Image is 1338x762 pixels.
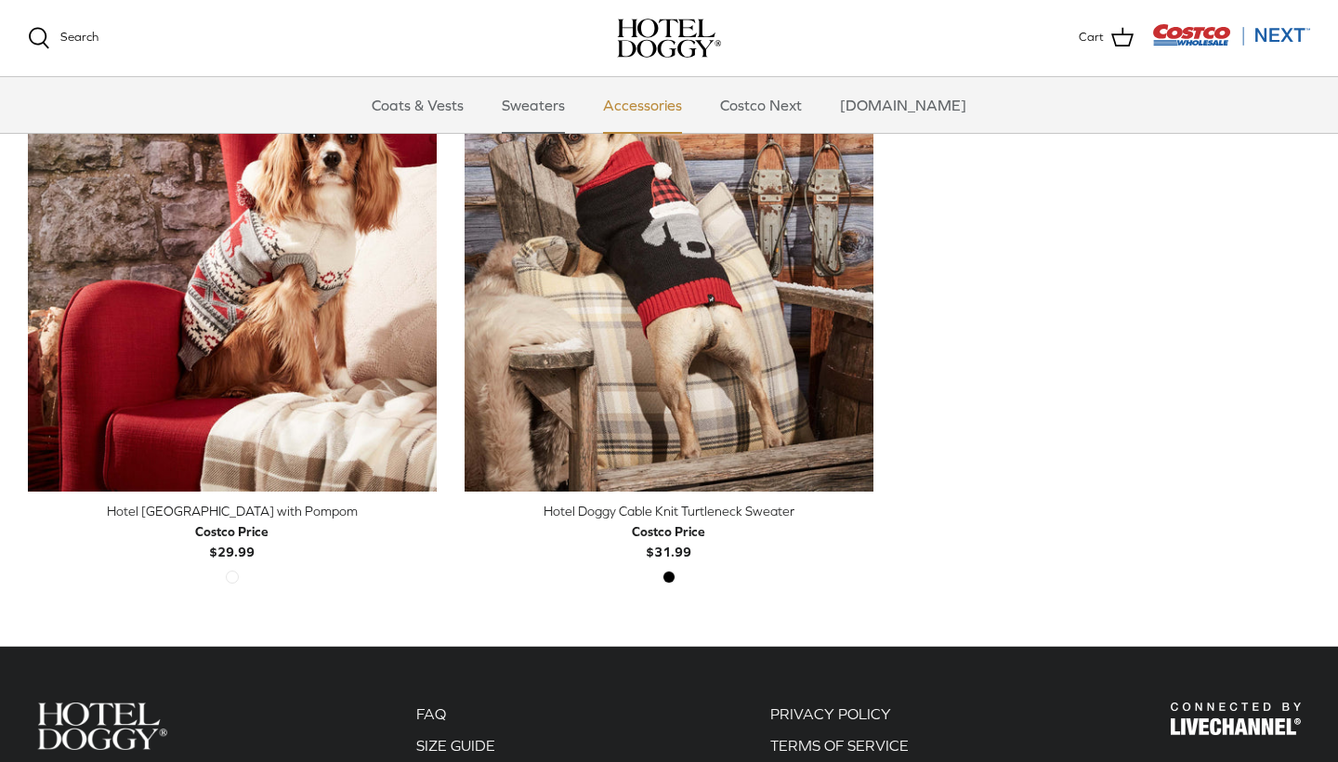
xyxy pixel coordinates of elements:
a: TERMS OF SERVICE [770,737,909,754]
a: Cart [1079,26,1134,50]
a: Hotel [GEOGRAPHIC_DATA] with Pompom Costco Price$29.99 [28,501,437,563]
a: PRIVACY POLICY [770,705,891,722]
b: $31.99 [632,521,705,559]
div: Costco Price [632,521,705,542]
span: Search [60,30,98,44]
img: Hotel Doggy Costco Next [37,703,167,750]
div: Hotel [GEOGRAPHIC_DATA] with Pompom [28,501,437,521]
img: Costco Next [1152,23,1310,46]
b: $29.99 [195,521,269,559]
a: Visit Costco Next [1152,35,1310,49]
div: Costco Price [195,521,269,542]
a: Hotel Doggy Cable Knit Turtleneck Sweater Costco Price$31.99 [465,501,873,563]
a: Coats & Vests [355,77,480,133]
a: Accessories [586,77,699,133]
img: Hotel Doggy Costco Next [1171,703,1301,735]
a: hoteldoggy.com hoteldoggycom [617,19,721,58]
img: hoteldoggycom [617,19,721,58]
div: Hotel Doggy Cable Knit Turtleneck Sweater [465,501,873,521]
a: [DOMAIN_NAME] [823,77,983,133]
a: Search [28,27,98,49]
a: FAQ [416,705,446,722]
a: Sweaters [485,77,582,133]
a: SIZE GUIDE [416,737,495,754]
a: Costco Next [703,77,819,133]
span: Cart [1079,28,1104,47]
